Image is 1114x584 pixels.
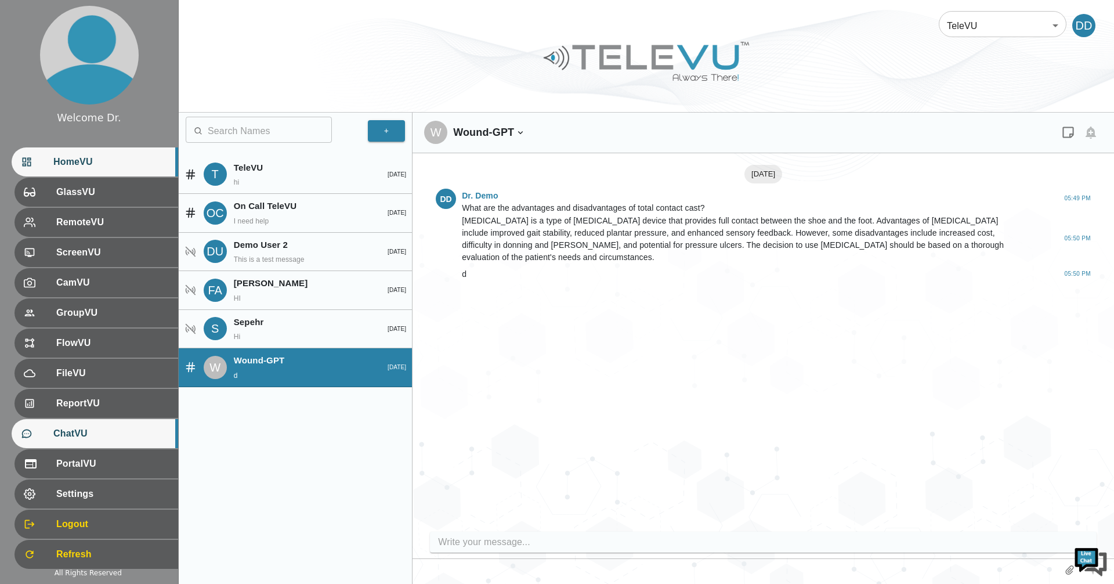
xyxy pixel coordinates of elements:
[56,396,169,410] span: ReportVU
[204,163,227,186] div: T
[56,457,169,471] span: PortalVU
[234,161,365,175] p: TeleVU
[15,480,178,509] div: Settings
[53,427,169,441] span: ChatVU
[234,331,308,342] p: Hi
[462,202,705,214] p: What are the advantages and disadvantages of total contact cast?
[15,329,178,358] div: FlowVU
[204,240,227,263] div: DU
[56,547,169,561] span: Refresh
[234,277,365,290] p: [PERSON_NAME]
[234,177,308,188] p: hi
[56,306,169,320] span: GroupVU
[1073,543,1108,578] img: Chat Widget
[15,449,178,478] div: PortalVU
[234,254,308,265] p: This is a test message
[204,279,227,302] div: FA
[15,238,178,267] div: ScreenVU
[1044,194,1091,204] span: 05:49 PM
[12,147,178,176] div: HomeVU
[204,356,227,379] div: W
[462,190,705,202] p: Dr. Demo
[234,239,365,252] p: Demo User 2
[388,286,406,294] p: [DATE]
[388,325,406,333] p: [DATE]
[56,276,169,290] span: CamVU
[15,510,178,539] div: Logout
[1044,269,1091,279] span: 05:50 PM
[56,185,169,199] span: GlassVU
[234,370,308,381] p: d
[542,37,751,85] img: Logo
[20,54,49,83] img: d_736959983_company_1615157101543_736959983
[388,247,406,256] p: [DATE]
[234,216,308,226] p: I need help
[1044,234,1091,244] span: 05:50 PM
[15,540,178,569] div: Refresh
[1059,559,1080,581] button: attach
[15,298,178,327] div: GroupVU
[12,419,178,448] div: ChatVU
[15,208,178,237] div: RemoteVU
[234,200,365,213] p: On Call TeleVU
[15,389,178,418] div: ReportVU
[1057,121,1079,143] button: open notes and files for this chat
[1072,14,1095,37] div: DD
[56,336,169,350] span: FlowVU
[67,146,160,264] span: We're online!
[234,354,365,367] p: Wound-GPT
[234,316,365,329] p: Sepehr
[15,178,178,207] div: GlassVU
[939,9,1066,42] div: TeleVU
[15,268,178,297] div: CamVU
[56,215,169,229] span: RemoteVU
[208,120,332,143] input: Search Names
[56,246,169,259] span: ScreenVU
[388,363,406,372] p: [DATE]
[438,533,1094,551] input: write your message
[388,170,406,179] p: [DATE]
[436,189,456,209] div: DD
[40,6,139,104] img: profile.png
[190,6,218,34] div: Minimize live chat window
[15,359,178,388] div: FileVU
[56,366,169,380] span: FileVU
[56,517,169,531] span: Logout
[453,125,526,140] p: Wound-GPT
[6,317,221,358] textarea: Type your message and hit 'Enter'
[462,268,466,280] p: d
[53,155,169,169] span: HomeVU
[462,215,1025,264] p: [MEDICAL_DATA] is a type of [MEDICAL_DATA] device that provides full contact between the shoe and...
[368,120,405,142] button: +
[424,121,447,144] div: W
[744,168,782,180] span: [DATE]
[60,61,195,76] div: Chat with us now
[204,201,227,225] div: OC
[56,487,169,501] span: Settings
[388,208,406,217] p: [DATE]
[57,110,121,125] div: Welcome Dr.
[234,293,308,304] p: HI
[204,317,227,340] div: S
